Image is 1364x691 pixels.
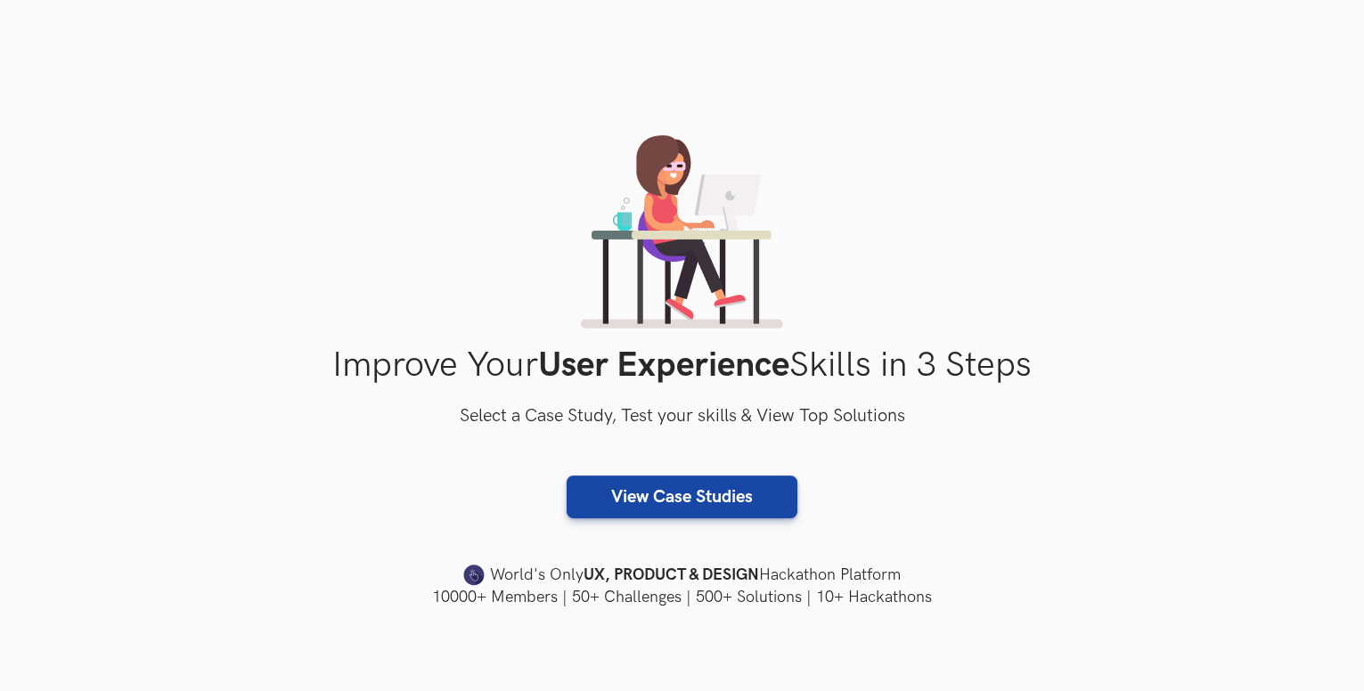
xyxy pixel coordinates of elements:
[581,135,783,329] img: lady working on laptop
[463,564,485,587] img: uxhack-favicon-image.png
[112,402,1253,431] h3: Select a Case Study, Test your skills & View Top Solutions
[112,586,1253,608] h4: 10000+ Members | 50+ Challenges | 500+ Solutions | 10+ Hackathons
[584,563,759,588] strong: UX, PRODUCT & DESIGN
[112,345,1253,386] h1: Improve Your Skills in 3 Steps
[112,563,1253,588] h4: World's Only Hackathon Platform
[538,345,789,386] strong: User Experience
[567,476,797,518] a: View Case Studies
